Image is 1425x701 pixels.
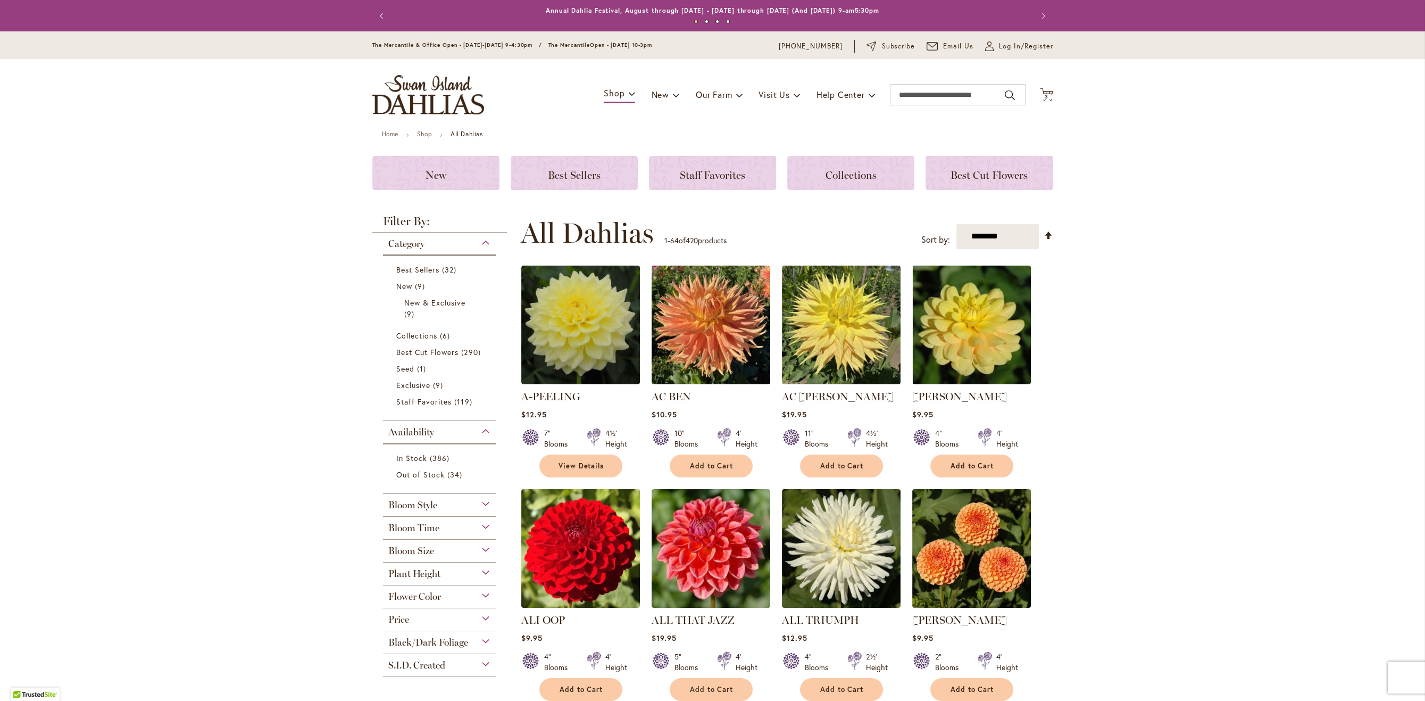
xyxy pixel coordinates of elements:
span: $9.95 [912,633,934,643]
a: Email Us [927,41,973,52]
a: AC [PERSON_NAME] [782,390,894,403]
span: Add to Cart [690,461,734,471]
button: 1 of 4 [694,20,698,23]
span: New [396,281,412,291]
div: 4½' Height [866,428,888,449]
span: Staff Favorites [396,397,452,407]
button: Add to Cart [800,455,883,477]
a: AC BEN [652,376,770,386]
a: Seed [396,363,486,374]
a: Log In/Register [985,41,1053,52]
span: Collections [396,331,438,341]
button: Add to Cart [539,678,622,701]
span: 386 [430,452,452,464]
span: Bloom Style [388,499,437,511]
strong: Filter By: [372,216,507,233]
span: Plant Height [388,568,440,580]
span: The Mercantile & Office Open - [DATE]-[DATE] 9-4:30pm / The Mercantile [372,42,590,48]
label: Sort by: [921,230,950,250]
span: Availability [388,426,434,438]
button: 4 of 4 [726,20,730,23]
span: New & Exclusive [404,298,466,308]
span: Our Farm [696,89,732,100]
button: Add to Cart [800,678,883,701]
img: AC BEN [652,266,770,384]
span: New [651,89,669,100]
div: 2½' Height [866,651,888,673]
button: Next [1032,5,1053,27]
span: Log In/Register [999,41,1053,52]
span: 1 [417,363,429,374]
span: In Stock [396,453,427,463]
a: Annual Dahlia Festival, August through [DATE] - [DATE] through [DATE] (And [DATE]) 9-am5:30pm [546,6,879,14]
span: Best Sellers [548,169,601,182]
img: AC Jeri [782,266,901,384]
a: AC Jeri [782,376,901,386]
a: Best Cut Flowers [926,156,1053,190]
span: 119 [454,396,474,407]
div: 4" Blooms [805,651,835,673]
button: Add to Cart [930,678,1013,701]
span: 6 [440,330,453,341]
span: Best Sellers [396,265,440,275]
span: Out of Stock [396,469,445,480]
a: View Details [539,455,622,477]
span: Best Cut Flowers [396,347,459,357]
div: 4" Blooms [544,651,574,673]
div: 2" Blooms [935,651,965,673]
span: $12.95 [521,409,547,419]
span: Add to Cart [820,685,864,694]
a: New [372,156,499,190]
span: 3 [1045,93,1048,100]
button: 2 of 4 [705,20,709,23]
span: Bloom Size [388,545,434,557]
span: Visit Us [759,89,789,100]
span: Subscribe [882,41,915,52]
div: 5" Blooms [674,651,704,673]
span: Email Us [943,41,973,52]
span: Seed [396,364,414,374]
a: [PERSON_NAME] [912,614,1007,626]
span: Add to Cart [951,685,994,694]
a: ALL THAT JAZZ [652,600,770,610]
span: Open - [DATE] 10-3pm [590,42,652,48]
div: 4' Height [996,651,1018,673]
a: AHOY MATEY [912,376,1031,386]
div: 4" Blooms [935,428,965,449]
a: AC BEN [652,390,691,403]
a: Best Sellers [396,264,486,275]
span: $10.95 [652,409,677,419]
a: ALL TRIUMPH [782,614,859,626]
a: In Stock 386 [396,452,486,464]
a: ALI OOP [521,614,565,626]
div: 4½' Height [605,428,627,449]
iframe: Launch Accessibility Center [8,663,38,693]
span: 9 [415,281,428,292]
a: [PHONE_NUMBER] [779,41,843,52]
button: Add to Cart [670,455,753,477]
span: Flower Color [388,591,441,603]
span: $12.95 [782,633,807,643]
a: Collections [787,156,914,190]
a: Exclusive [396,380,486,391]
span: Add to Cart [690,685,734,694]
span: Collections [826,169,877,182]
div: 4' Height [605,651,627,673]
span: Bloom Time [388,522,439,534]
img: ALL TRIUMPH [782,489,901,608]
a: New &amp; Exclusive [404,297,478,319]
div: 4' Height [736,428,757,449]
span: New [426,169,446,182]
div: 4' Height [736,651,757,673]
a: AMBER QUEEN [912,600,1031,610]
button: Add to Cart [670,678,753,701]
button: Add to Cart [930,455,1013,477]
a: [PERSON_NAME] [912,390,1007,403]
span: 9 [433,380,446,391]
button: 3 [1040,88,1053,102]
span: Shop [604,87,624,98]
div: 4' Height [996,428,1018,449]
a: ALL TRIUMPH [782,600,901,610]
img: AHOY MATEY [912,266,1031,384]
span: Staff Favorites [680,169,745,182]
